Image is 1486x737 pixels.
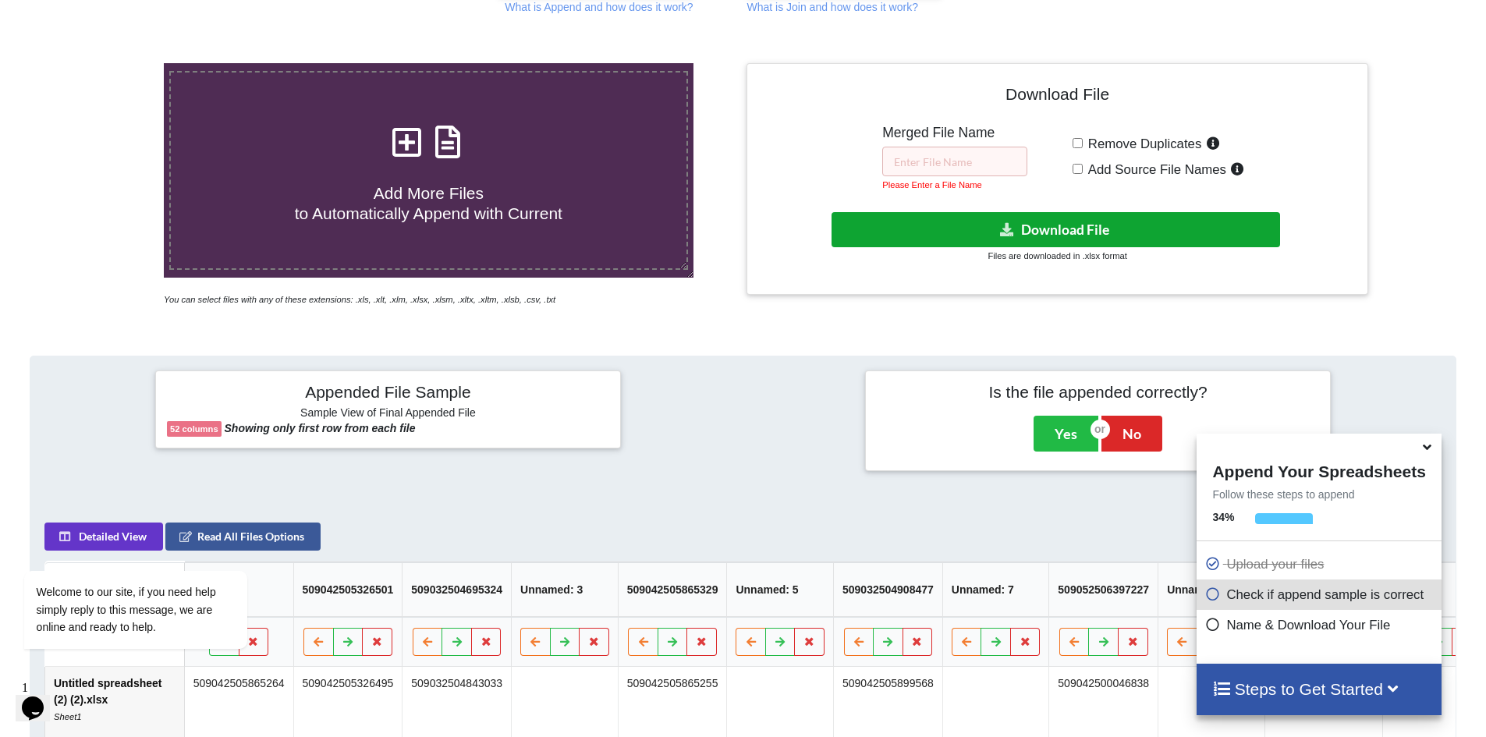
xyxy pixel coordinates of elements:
th: Unnamed: 5 [727,562,834,617]
b: 52 columns [170,424,218,434]
th: 509052506397227 [1049,562,1158,617]
h4: Append Your Spreadsheets [1197,458,1441,481]
th: 509042505865329 [618,562,727,617]
button: No [1101,416,1162,452]
h4: Is the file appended correctly? [877,382,1319,402]
th: Unnamed: 9 [1158,562,1264,617]
span: Add Source File Names [1083,162,1226,177]
b: 34 % [1212,511,1234,523]
span: Remove Duplicates [1083,136,1202,151]
h4: Appended File Sample [167,382,609,404]
small: Files are downloaded in .xlsx format [988,251,1126,260]
button: Yes [1034,416,1098,452]
th: 509032504695324 [403,562,512,617]
p: Check if append sample is correct [1204,585,1437,604]
p: Upload your files [1204,555,1437,574]
i: Sheet1 [54,712,81,721]
th: 509042505326501 [293,562,403,617]
b: Showing only first row from each file [225,422,416,434]
iframe: chat widget [16,483,296,667]
small: Please Enter a File Name [882,180,981,190]
h6: Sample View of Final Appended File [167,406,609,422]
p: Follow these steps to append [1197,487,1441,502]
th: Unnamed: 3 [511,562,618,617]
th: 509032504908477 [833,562,942,617]
iframe: chat widget [16,675,66,721]
button: Download File [832,212,1280,247]
th: Unnamed: 7 [942,562,1049,617]
i: You can select files with any of these extensions: .xls, .xlt, .xlm, .xlsx, .xlsm, .xltx, .xltm, ... [164,295,555,304]
input: Enter File Name [882,147,1027,176]
h5: Merged File Name [882,125,1027,141]
span: Add More Files to Automatically Append with Current [295,184,562,221]
h4: Steps to Get Started [1212,679,1425,699]
p: Name & Download Your File [1204,615,1437,635]
h4: Download File [758,75,1356,119]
